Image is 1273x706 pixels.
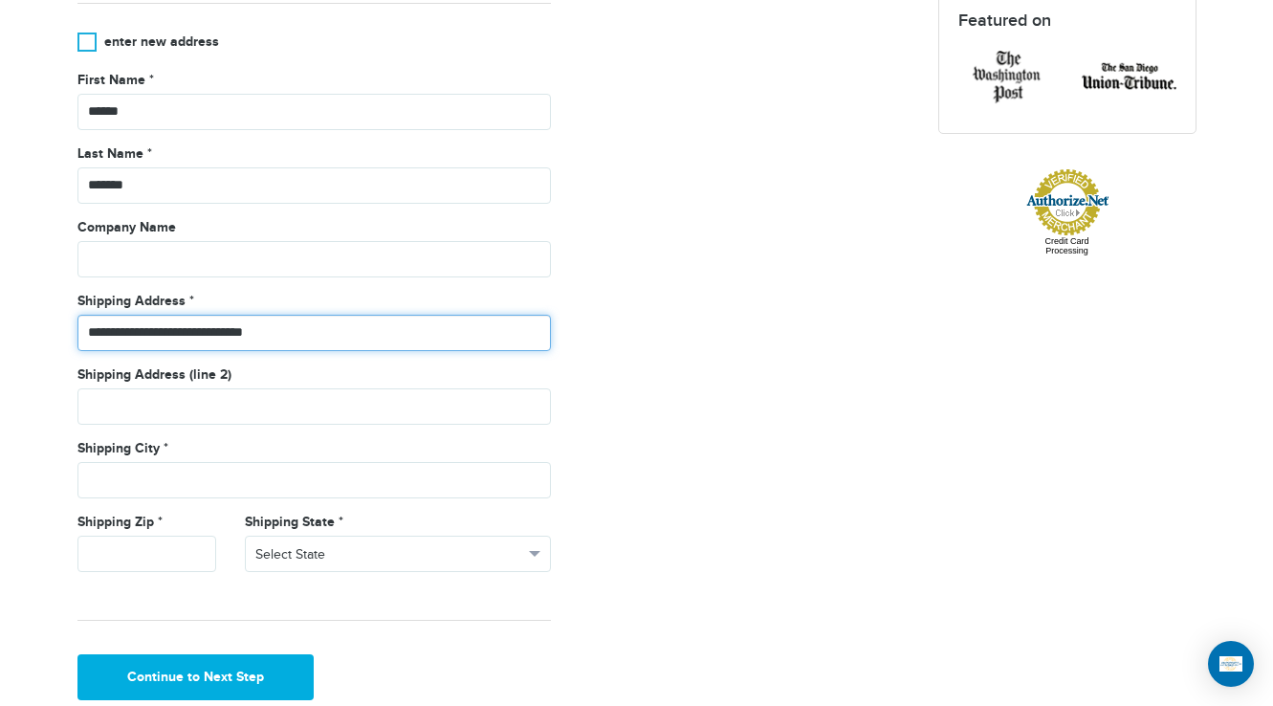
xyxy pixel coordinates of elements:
label: First Name * [77,71,551,90]
label: Last Name * [77,144,551,164]
button: Select State [245,536,551,572]
img: featured-post.png [958,50,1053,104]
div: Open Intercom Messenger [1208,641,1254,687]
a: Credit Card Processing [1044,236,1088,255]
button: Continue to Next Step [77,654,315,700]
label: Shipping State * [245,513,551,532]
label: Shipping Address (line 2) [77,365,551,385]
label: Shipping Address * [77,292,551,311]
h4: Featured on [958,11,1176,31]
label: Shipping Zip * [77,513,216,532]
span: Select State [255,545,523,564]
img: featured-tribune.png [1082,50,1176,104]
img: Authorize.Net Merchant - Click to Verify [1024,167,1110,236]
label: enter new address [77,33,551,52]
label: Shipping City * [77,439,551,458]
label: Company Name [77,218,551,237]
